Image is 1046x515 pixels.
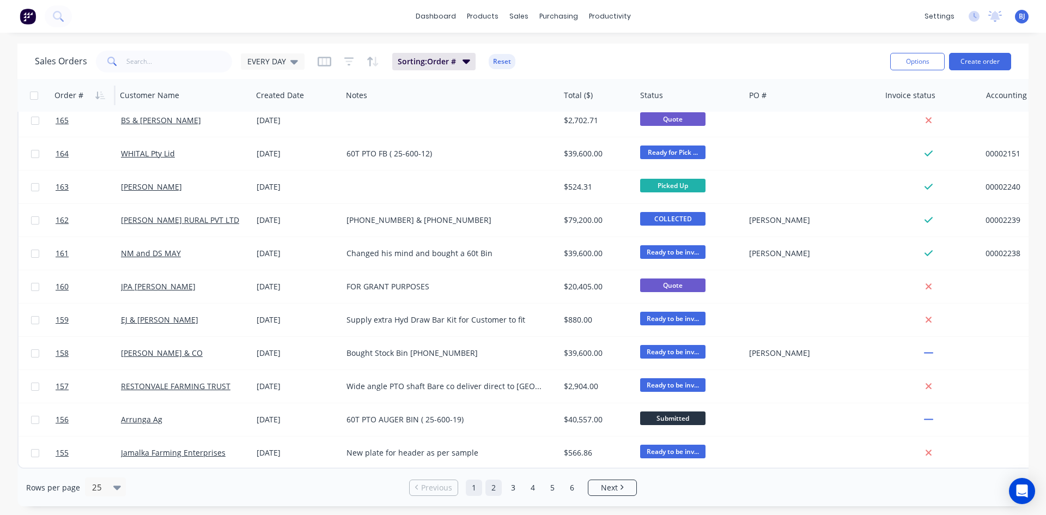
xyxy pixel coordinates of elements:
[466,480,482,496] a: Page 1 is your current page
[405,480,641,496] ul: Pagination
[56,348,69,359] span: 158
[640,378,706,392] span: Ready to be inv...
[564,248,628,259] div: $39,600.00
[346,248,545,259] div: Changed his mind and bought a 60t Bin
[346,281,545,292] div: FOR GRANT PURPOSES
[346,215,545,226] div: [PHONE_NUMBER] & [PHONE_NUMBER]
[410,8,461,25] a: dashboard
[121,215,239,225] a: [PERSON_NAME] RURAL PVT LTD
[919,8,960,25] div: settings
[885,90,935,101] div: Invoice status
[564,381,628,392] div: $2,904.00
[640,345,706,359] span: Ready to be inv...
[564,281,628,292] div: $20,405.00
[257,381,338,392] div: [DATE]
[505,480,521,496] a: Page 3
[56,381,69,392] span: 157
[257,348,338,359] div: [DATE]
[410,482,458,493] a: Previous page
[121,115,201,125] a: BS & [PERSON_NAME]
[640,445,706,458] span: Ready to be inv...
[56,115,69,126] span: 165
[257,148,338,159] div: [DATE]
[544,480,561,496] a: Page 5
[640,312,706,325] span: Ready to be inv...
[121,381,230,391] a: RESTONVALE FARMING TRUST
[749,90,767,101] div: PO #
[56,270,121,303] a: 160
[421,482,452,493] span: Previous
[583,8,636,25] div: productivity
[534,8,583,25] div: purchasing
[257,215,338,226] div: [DATE]
[564,90,593,101] div: Total ($)
[588,482,636,493] a: Next page
[26,482,80,493] span: Rows per page
[56,304,121,336] a: 159
[564,348,628,359] div: $39,600.00
[56,104,121,137] a: 165
[56,281,69,292] span: 160
[640,411,706,425] span: Submitted
[257,281,338,292] div: [DATE]
[257,447,338,458] div: [DATE]
[56,370,121,403] a: 157
[56,215,69,226] span: 162
[56,447,69,458] span: 155
[56,137,121,170] a: 164
[346,381,545,392] div: Wide angle PTO shaft Bare co deliver direct to [GEOGRAPHIC_DATA]
[257,115,338,126] div: [DATE]
[56,248,69,259] span: 161
[564,148,628,159] div: $39,600.00
[346,314,545,325] div: Supply extra Hyd Draw Bar Kit for Customer to fit
[257,314,338,325] div: [DATE]
[564,181,628,192] div: $524.31
[346,414,545,425] div: 60T PTO AUGER BIN ( 25-600-19)
[461,8,504,25] div: products
[257,181,338,192] div: [DATE]
[56,414,69,425] span: 156
[640,146,706,159] span: Ready for Pick ...
[121,414,162,425] a: Arrunga Ag
[392,53,476,70] button: Sorting:Order #
[247,56,286,67] span: EVERY DAY
[257,414,338,425] div: [DATE]
[398,56,456,67] span: Sorting: Order #
[890,53,945,70] button: Options
[121,148,175,159] a: WHITAL Pty Lid
[640,245,706,259] span: Ready to be inv...
[256,90,304,101] div: Created Date
[56,314,69,325] span: 159
[601,482,618,493] span: Next
[121,348,203,358] a: [PERSON_NAME] & CO
[564,314,628,325] div: $880.00
[257,248,338,259] div: [DATE]
[749,215,870,226] div: [PERSON_NAME]
[121,181,182,192] a: [PERSON_NAME]
[20,8,36,25] img: Factory
[489,54,515,69] button: Reset
[121,447,226,458] a: Jamalka Farming Enterprises
[121,281,196,292] a: JPA [PERSON_NAME]
[1019,11,1025,21] span: BJ
[56,337,121,369] a: 158
[564,115,628,126] div: $2,702.71
[56,237,121,270] a: 161
[485,480,502,496] a: Page 2
[56,181,69,192] span: 163
[346,148,545,159] div: 60T PTO FB ( 25-600-12)
[949,53,1011,70] button: Create order
[56,437,121,469] a: 155
[35,56,87,66] h1: Sales Orders
[120,90,179,101] div: Customer Name
[640,90,663,101] div: Status
[749,348,870,359] div: [PERSON_NAME]
[1009,478,1035,504] div: Open Intercom Messenger
[640,212,706,226] span: COLLECTED
[640,112,706,126] span: Quote
[346,447,545,458] div: New plate for header as per sample
[56,204,121,237] a: 162
[121,314,198,325] a: EJ & [PERSON_NAME]
[346,90,367,101] div: Notes
[564,414,628,425] div: $40,557.00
